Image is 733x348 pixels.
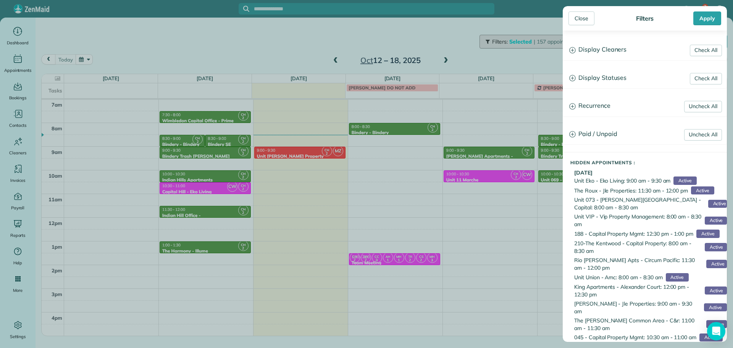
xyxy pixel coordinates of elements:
a: Recurrence [563,96,727,116]
a: Uncheck All [684,129,722,141]
span: Unit VIP - Vip Property Management: 8:00 am - 8:30 am [574,213,702,228]
b: [DATE] [574,169,593,176]
div: Filters [634,15,656,22]
span: Active [705,243,727,251]
a: Display Statuses [563,68,727,88]
a: Paid / Unpaid [563,125,727,144]
span: King Apartments - Alexander Court: 12:00 pm - 12:30 pm [574,283,702,298]
span: [PERSON_NAME] - Jle Properties: 9:00 am - 9:30 am [574,300,701,315]
span: Active [705,217,727,225]
span: 210-The Kentwood - Capital Property: 8:00 am - 8:30 am [574,240,702,255]
span: Active [708,200,727,208]
span: Unit Union - Amc: 8:00 am - 8:30 am [574,274,663,281]
div: Close [568,11,594,25]
span: The Roux - Jle Properties: 11:30 am - 12:00 pm [574,187,688,194]
span: Rio [PERSON_NAME] Apts - Circum Pacific: 11:30 am - 12:00 pm [574,256,703,272]
span: Active [704,303,727,312]
a: Check All [690,73,722,84]
span: Active [706,320,727,329]
span: The [PERSON_NAME] Common Area - C&r: 11:00 am - 11:30 am [574,317,703,332]
span: 045 - Capital Property Mgmt: 10:30 am - 11:00 am [574,333,696,341]
span: Active [691,186,714,195]
h5: Hidden Appointments : [570,160,727,165]
span: 188 - Capital Property Mgmt: 12:30 pm - 1:00 pm [574,230,693,238]
div: Open Intercom Messenger [707,322,725,340]
span: Active [706,260,727,268]
div: Apply [693,11,721,25]
span: Active [699,333,722,342]
span: Active [673,176,696,185]
a: Uncheck All [684,101,722,112]
span: Active [705,286,727,295]
span: Active [696,230,719,238]
a: Check All [690,45,722,56]
a: Display Cleaners [563,40,727,60]
span: Active [666,273,689,282]
span: Unit Eko - Eko Living: 9:00 am - 9:30 am [574,177,670,185]
span: Unit 073 - [PERSON_NAME][GEOGRAPHIC_DATA] - Capital: 8:00 am - 8:30 am [574,196,705,211]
